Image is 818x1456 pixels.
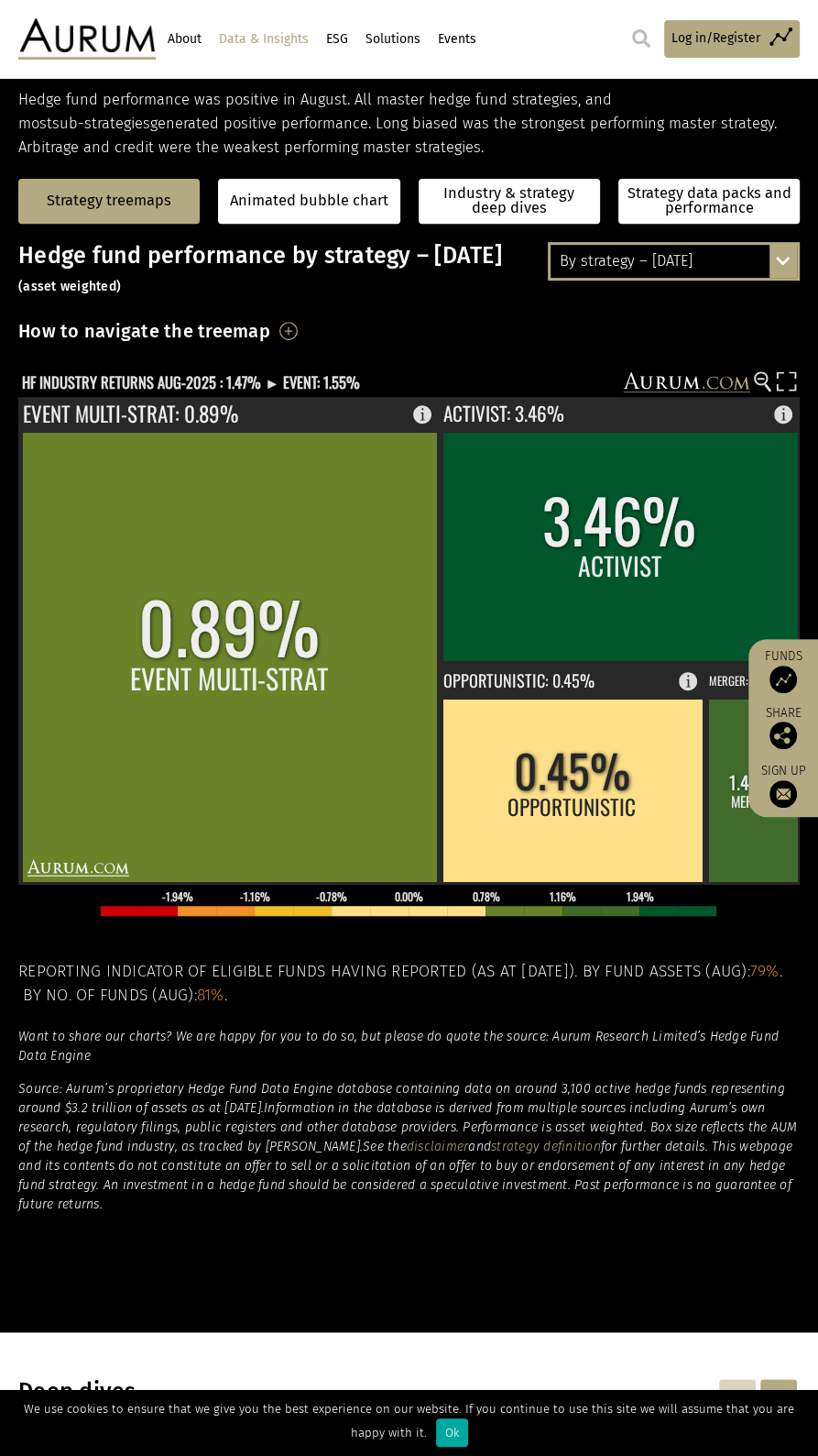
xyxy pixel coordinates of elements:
span: 81% [197,986,224,1005]
h3: How to navigate the treemap [18,315,270,347]
a: Data & Insights [216,24,311,55]
span: sub-strategies [52,115,150,132]
a: Industry & strategy deep dives [419,179,600,224]
a: Sign up [758,763,809,808]
h3: Deep dives [18,1378,563,1406]
img: search.svg [632,29,650,48]
a: disclaimer [407,1139,469,1154]
a: strategy definition [491,1139,601,1154]
em: Source: Aurum’s proprietary Hedge Fund Data Engine database containing data on around 3,100 activ... [18,1081,785,1116]
a: Log in/Register [664,20,800,58]
img: Sign up to our newsletter [769,780,797,808]
img: Access Funds [769,666,797,693]
a: Animated bubble chart [230,193,388,209]
div: Ok [436,1418,468,1447]
em: Information in the database is derived from multiple sources including Aurum’s own research, regu... [18,1100,797,1154]
img: Share this post [769,722,797,749]
span: Log in/Register [671,28,760,49]
a: Strategy data packs and performance [618,179,800,224]
a: Solutions [363,24,422,55]
div: By strategy – [DATE] [551,245,797,278]
em: See the [363,1139,407,1154]
a: About [165,24,203,55]
div: Share [758,707,809,749]
span: 79% [750,962,780,981]
a: Funds [758,648,809,693]
img: Aurum [18,18,156,60]
a: ESG [323,24,350,55]
p: Hedge fund performance was positive in August. All master hedge fund strategies, and most generat... [18,88,800,160]
h5: Reporting indicator of eligible funds having reported (as at [DATE]). By fund assets (Aug): . By ... [18,960,800,1009]
a: Events [435,24,478,55]
h3: Hedge fund performance by strategy – [DATE] [18,242,800,297]
small: (asset weighted) [18,279,121,294]
a: Strategy treemaps [47,193,171,209]
em: and [468,1139,491,1154]
em: Want to share our charts? We are happy for you to do so, but please do quote the source: Aurum Re... [18,1029,779,1064]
